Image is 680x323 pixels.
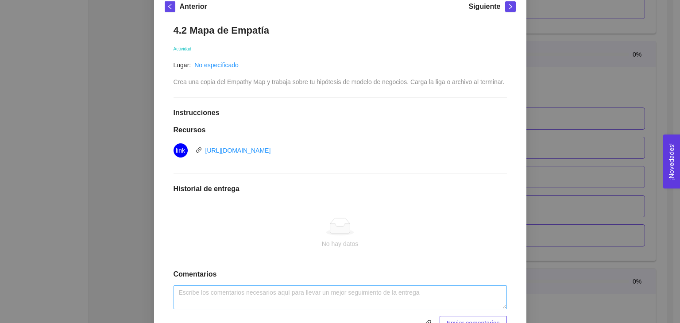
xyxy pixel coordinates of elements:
a: No especificado [194,62,239,69]
span: right [506,4,515,10]
span: link [176,143,185,158]
article: Lugar: [174,60,191,70]
h1: Historial de entrega [174,185,507,193]
span: Crea una copia del Empathy Map y trabaja sobre tu hipótesis de modelo de negocios. Carga la liga ... [174,78,505,85]
button: right [505,1,516,12]
span: Actividad [174,46,192,51]
h1: Comentarios [174,270,507,279]
h1: Recursos [174,126,507,135]
button: Open Feedback Widget [663,135,680,188]
a: [URL][DOMAIN_NAME] [205,147,271,154]
span: link [196,147,202,153]
h5: Anterior [180,1,207,12]
h1: 4.2 Mapa de Empatía [174,24,507,36]
div: No hay datos [181,239,500,249]
h1: Instrucciones [174,108,507,117]
span: left [165,4,175,10]
h5: Siguiente [468,1,500,12]
button: left [165,1,175,12]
